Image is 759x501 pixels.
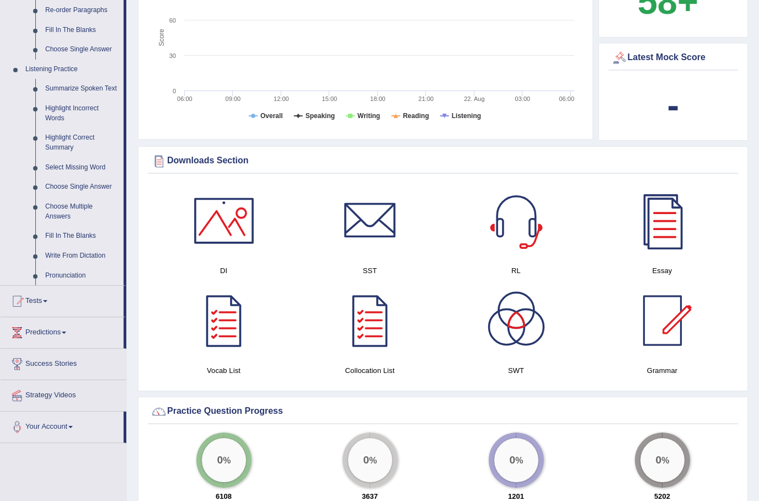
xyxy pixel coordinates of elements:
h4: SST [302,265,437,276]
strong: 6108 [216,492,232,500]
div: Practice Question Progress [151,403,735,420]
tspan: Overall [260,112,283,120]
big: 0 [363,454,369,466]
tspan: Speaking [306,112,335,120]
big: 0 [217,454,223,466]
div: % [202,438,246,482]
h4: RL [448,265,584,276]
strong: 1201 [508,492,524,500]
tspan: Score [158,29,165,46]
text: 06:00 [559,95,574,102]
a: Highlight Correct Summary [40,128,124,157]
a: Strategy Videos [1,380,126,408]
a: Choose Single Answer [40,177,124,197]
text: 12:00 [274,95,289,102]
strong: 3637 [362,492,378,500]
text: 30 [169,52,176,59]
tspan: 22. Aug [464,95,484,102]
div: % [494,438,538,482]
text: 09:00 [226,95,241,102]
a: Re-order Paragraphs [40,1,124,20]
b: - [667,85,679,125]
big: 0 [655,454,661,466]
h4: SWT [448,365,584,376]
text: 06:00 [177,95,193,102]
h4: Collocation List [302,365,437,376]
a: Listening Practice [20,60,124,79]
h4: DI [156,265,291,276]
a: Fill In The Blanks [40,20,124,40]
a: Your Account [1,412,124,439]
h4: Grammar [595,365,730,376]
a: Choose Single Answer [40,40,124,60]
big: 0 [509,454,515,466]
a: Summarize Spoken Text [40,79,124,99]
text: 03:00 [515,95,531,102]
text: 0 [173,88,176,94]
a: Write From Dictation [40,246,124,266]
a: Highlight Incorrect Words [40,99,124,128]
tspan: Writing [357,112,380,120]
div: Latest Mock Score [611,50,736,66]
a: Success Stories [1,349,126,376]
div: % [348,438,392,482]
text: 18:00 [370,95,386,102]
text: 60 [169,17,176,24]
a: Select Missing Word [40,158,124,178]
a: Choose Multiple Answers [40,197,124,226]
a: Tests [1,286,124,313]
a: Predictions [1,317,124,345]
a: Fill In The Blanks [40,226,124,246]
text: 15:00 [322,95,338,102]
tspan: Listening [452,112,481,120]
h4: Vocab List [156,365,291,376]
a: Pronunciation [40,266,124,286]
strong: 5202 [654,492,670,500]
text: 21:00 [419,95,434,102]
div: Downloads Section [151,153,735,169]
div: % [640,438,685,482]
h4: Essay [595,265,730,276]
tspan: Reading [403,112,429,120]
